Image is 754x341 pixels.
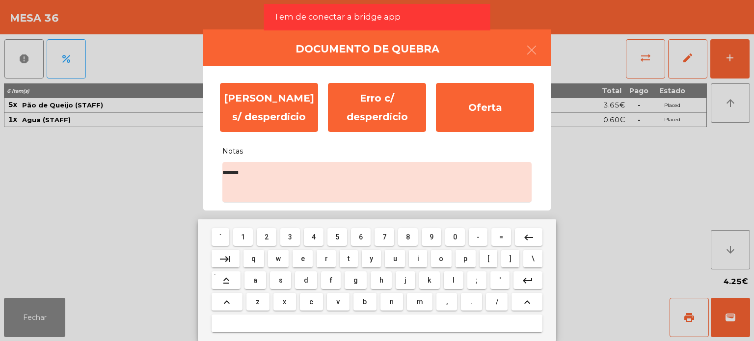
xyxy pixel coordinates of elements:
[321,271,341,289] button: f
[431,250,452,267] button: o
[348,255,350,262] span: t
[477,233,480,241] span: -
[244,271,266,289] button: a
[233,228,253,246] button: 1
[212,228,229,246] button: `
[398,228,418,246] button: 8
[407,293,432,311] button: m
[523,232,535,243] mat-icon: keyboard_backspace
[336,298,340,306] span: v
[404,276,406,284] span: j
[501,250,519,267] button: ]
[268,250,289,267] button: w
[300,293,323,311] button: c
[499,233,503,241] span: =
[467,271,486,289] button: ;
[335,233,339,241] span: 5
[461,293,482,311] button: .
[340,250,358,267] button: t
[371,271,392,289] button: h
[327,293,350,311] button: v
[521,296,533,308] mat-icon: keyboard_arrow_up
[273,293,296,311] button: x
[430,233,433,241] span: 9
[279,276,283,284] span: s
[253,276,257,284] span: a
[276,255,281,262] span: w
[363,298,367,306] span: b
[246,293,269,311] button: z
[241,233,245,241] span: 1
[409,250,427,267] button: i
[220,83,318,132] div: [PERSON_NAME] s/ desperdício
[396,271,415,289] button: j
[330,276,332,284] span: f
[382,233,386,241] span: 7
[353,293,377,311] button: b
[417,298,423,306] span: m
[359,233,363,241] span: 6
[385,250,405,267] button: u
[436,293,457,311] button: ,
[499,276,501,284] span: '
[456,250,476,267] button: p
[471,298,473,306] span: .
[327,228,347,246] button: 5
[428,276,431,284] span: k
[486,293,508,311] button: /
[251,255,256,262] span: q
[480,250,498,267] button: [
[317,250,336,267] button: r
[436,83,534,132] div: Oferta
[221,296,233,308] mat-icon: keyboard_arrow_up
[243,250,264,267] button: q
[453,276,455,284] span: l
[469,228,487,246] button: -
[301,255,305,262] span: e
[265,233,269,241] span: 2
[345,271,366,289] button: g
[256,298,260,306] span: z
[491,228,511,246] button: =
[390,298,394,306] span: n
[490,271,509,289] button: '
[312,233,316,241] span: 4
[309,298,313,306] span: c
[453,233,457,241] span: 0
[353,276,358,284] span: g
[444,271,463,289] button: l
[270,271,291,289] button: s
[222,145,243,158] span: Notas
[393,255,397,262] span: u
[288,233,292,241] span: 3
[370,255,373,262] span: y
[325,255,328,262] span: r
[510,255,512,262] span: ]
[379,276,383,284] span: h
[380,293,404,311] button: n
[219,253,231,265] mat-icon: keyboard_tab
[274,11,401,23] span: Tem de conectar a bridge app
[422,228,441,246] button: 9
[439,255,443,262] span: o
[296,42,439,56] h4: Documento de quebra
[351,228,371,246] button: 6
[406,233,410,241] span: 8
[219,233,221,241] span: `
[295,271,317,289] button: d
[280,228,300,246] button: 3
[220,275,232,287] mat-icon: keyboard_capslock
[523,250,542,267] button: \
[487,255,489,262] span: [
[496,298,498,306] span: /
[328,83,426,132] div: Erro c/ desperdício
[522,275,534,287] mat-icon: keyboard_return
[257,228,276,246] button: 2
[476,276,478,284] span: ;
[417,255,419,262] span: i
[283,298,286,306] span: x
[463,255,467,262] span: p
[375,228,394,246] button: 7
[419,271,440,289] button: k
[445,228,465,246] button: 0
